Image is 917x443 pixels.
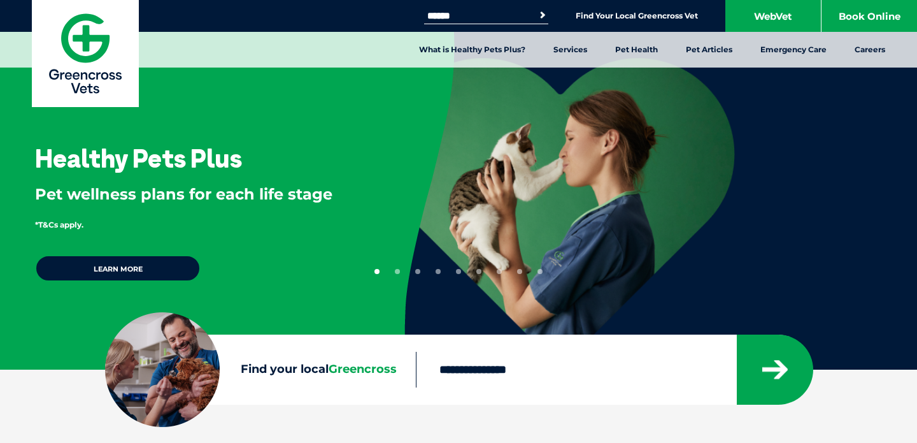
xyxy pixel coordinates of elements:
button: 3 of 9 [415,269,420,274]
a: Pet Articles [672,32,746,68]
button: 2 of 9 [395,269,400,274]
a: Emergency Care [746,32,841,68]
a: Find Your Local Greencross Vet [576,11,698,21]
a: Services [539,32,601,68]
button: 9 of 9 [537,269,543,274]
button: 7 of 9 [497,269,502,274]
button: 8 of 9 [517,269,522,274]
p: Pet wellness plans for each life stage [35,184,363,205]
a: Careers [841,32,899,68]
span: Greencross [329,362,397,376]
a: Pet Health [601,32,672,68]
button: 4 of 9 [436,269,441,274]
a: Learn more [35,255,201,282]
h3: Healthy Pets Plus [35,145,242,171]
label: Find your local [105,360,416,379]
span: *T&Cs apply. [35,220,83,229]
button: 5 of 9 [456,269,461,274]
button: 1 of 9 [374,269,380,274]
a: What is Healthy Pets Plus? [405,32,539,68]
button: 6 of 9 [476,269,481,274]
button: Search [536,9,549,22]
